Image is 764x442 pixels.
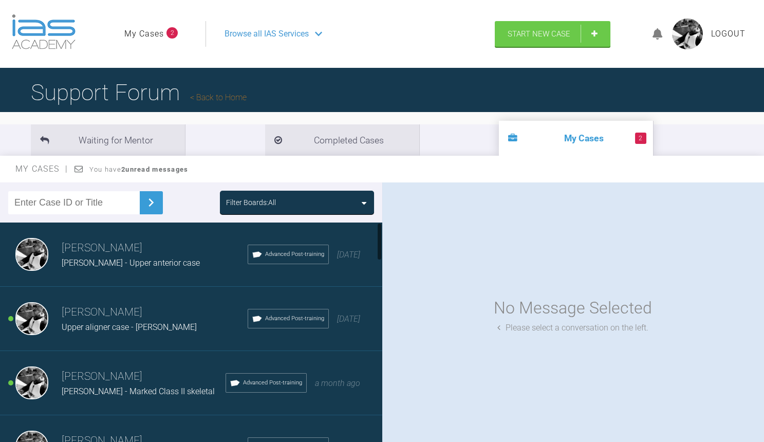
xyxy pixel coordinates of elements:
[337,250,360,260] span: [DATE]
[121,165,188,173] strong: 2 unread messages
[62,322,197,332] span: Upper aligner case - [PERSON_NAME]
[265,314,324,323] span: Advanced Post-training
[15,238,48,271] img: David Birkin
[497,321,648,335] div: Please select a conversation on the left.
[15,164,68,174] span: My Cases
[265,250,324,259] span: Advanced Post-training
[672,19,703,49] img: profile.png
[494,295,652,321] div: No Message Selected
[635,133,646,144] span: 2
[31,75,247,110] h1: Support Forum
[166,27,178,39] span: 2
[225,27,309,41] span: Browse all IAS Services
[495,21,610,47] a: Start New Case
[499,121,653,156] li: My Cases
[15,302,48,335] img: David Birkin
[31,124,185,156] li: Waiting for Mentor
[143,194,159,211] img: chevronRight.28bd32b0.svg
[124,27,164,41] a: My Cases
[243,378,302,388] span: Advanced Post-training
[12,14,76,49] img: logo-light.3e3ef733.png
[337,314,360,324] span: [DATE]
[62,368,226,385] h3: [PERSON_NAME]
[62,258,200,268] span: [PERSON_NAME] - Upper anterior case
[508,29,570,39] span: Start New Case
[62,304,248,321] h3: [PERSON_NAME]
[89,165,189,173] span: You have
[315,378,360,388] span: a month ago
[190,93,247,102] a: Back to Home
[711,27,746,41] a: Logout
[62,386,215,396] span: [PERSON_NAME] - Marked Class II skeletal
[265,124,419,156] li: Completed Cases
[226,197,276,208] div: Filter Boards: All
[62,240,248,257] h3: [PERSON_NAME]
[15,366,48,399] img: David Birkin
[8,191,140,214] input: Enter Case ID or Title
